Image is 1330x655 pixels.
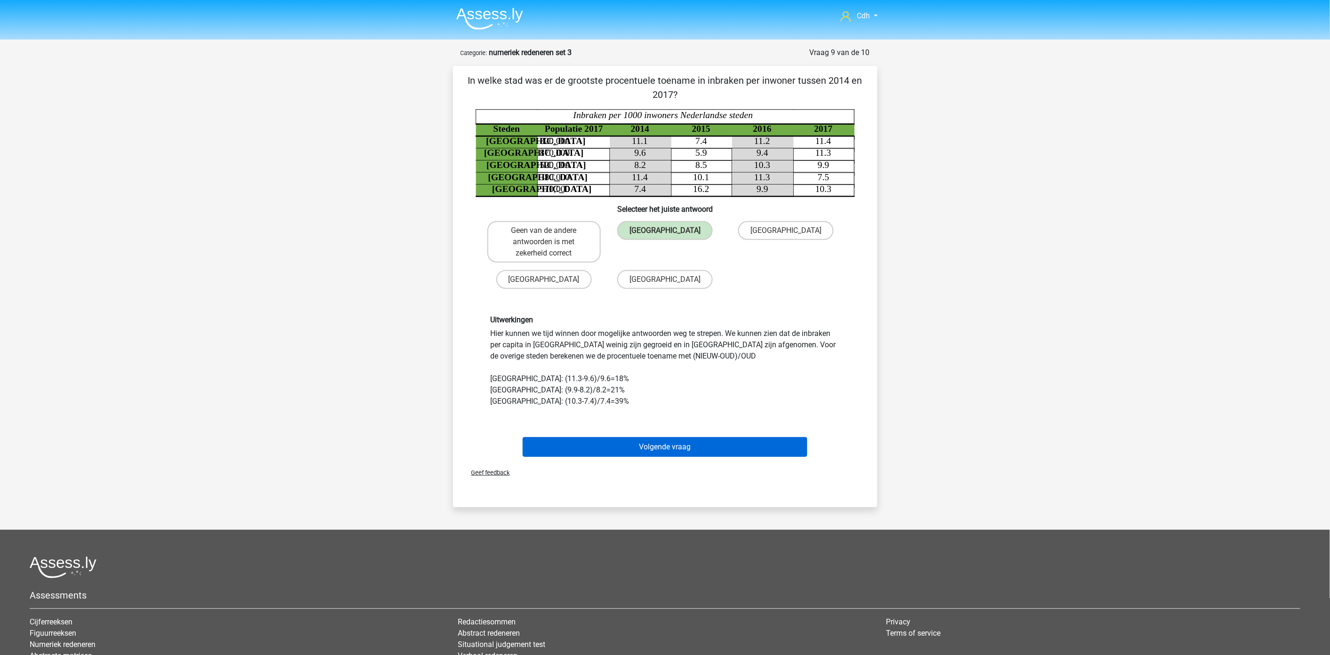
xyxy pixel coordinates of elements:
tspan: [GEOGRAPHIC_DATA] [486,136,586,146]
tspan: Populatie 2017 [545,124,603,134]
tspan: 820,000 [540,136,570,146]
tspan: 11.3 [815,148,831,158]
a: Cdh [837,10,881,22]
label: [GEOGRAPHIC_DATA] [496,270,592,289]
a: Situational judgement test [458,640,545,649]
tspan: 5.9 [695,148,707,158]
label: [GEOGRAPHIC_DATA] [617,270,713,289]
tspan: Steden [493,124,520,134]
h6: Uitwerkingen [491,315,840,324]
tspan: [GEOGRAPHIC_DATA] [492,184,592,194]
a: Numeriek redeneren [30,640,96,649]
tspan: 11.4 [632,172,648,182]
span: Cdh [857,11,870,20]
small: Categorie: [461,49,487,56]
tspan: 16.2 [693,184,709,194]
a: Terms of service [886,629,941,638]
a: Abstract redeneren [458,629,520,638]
tspan: 7.4 [695,136,707,146]
tspan: 2014 [630,124,649,134]
a: Redactiesommen [458,617,516,626]
div: Hier kunnen we tijd winnen door mogelijke antwoorden weg te strepen. We kunnen zien dat de inbrak... [484,315,847,407]
label: [GEOGRAPHIC_DATA] [617,221,713,240]
tspan: 7.4 [634,184,646,194]
tspan: 11.3 [754,172,770,182]
a: Privacy [886,617,911,626]
tspan: [GEOGRAPHIC_DATA] [488,172,588,182]
tspan: [GEOGRAPHIC_DATA] [486,160,586,170]
tspan: 520,000 [540,160,570,170]
tspan: 11.1 [632,136,648,146]
tspan: 11.2 [754,136,770,146]
a: Figuurreeksen [30,629,76,638]
a: Cijferreeksen [30,617,72,626]
h6: Selecteer het juiste antwoord [468,197,862,214]
img: Assessly [456,8,523,30]
label: Geen van de andere antwoorden is met zekerheid correct [487,221,601,263]
tspan: 9.6 [634,148,646,158]
div: Vraag 9 van de 10 [810,47,870,58]
tspan: 11.4 [815,136,831,146]
tspan: Inbraken per 1000 inwoners Nederlandse steden [573,110,753,120]
h5: Assessments [30,590,1300,601]
span: Geef feedback [464,469,510,476]
tspan: 2016 [753,124,771,134]
tspan: 9.9 [757,184,768,194]
tspan: 8.5 [695,160,707,170]
p: In welke stad was er de grootste procentuele toename in inbraken per inwoner tussen 2014 en 2017? [468,73,862,102]
tspan: 10.1 [693,172,709,182]
tspan: 7.5 [818,172,829,182]
tspan: 380,000 [540,172,570,182]
tspan: 8.2 [634,160,646,170]
button: Volgende vraag [523,437,807,457]
tspan: 10.3 [754,160,771,170]
tspan: 2017 [814,124,832,134]
tspan: 10.3 [815,184,832,194]
tspan: 9.9 [818,160,829,170]
strong: numeriek redeneren set 3 [489,48,572,57]
tspan: 9.4 [757,148,768,158]
img: Assessly logo [30,556,96,578]
tspan: 870,000 [540,148,570,158]
tspan: 2015 [692,124,710,134]
tspan: 370,000 [540,184,570,194]
tspan: [GEOGRAPHIC_DATA] [484,148,583,158]
label: [GEOGRAPHIC_DATA] [738,221,834,240]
